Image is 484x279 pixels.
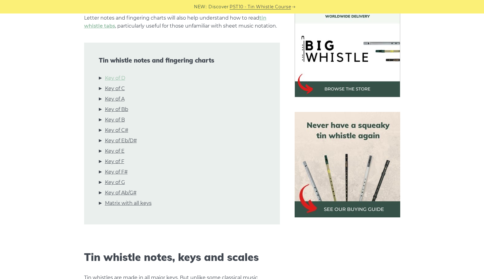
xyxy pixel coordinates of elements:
[194,3,207,10] span: NEW:
[105,199,152,207] a: Matrix with all keys
[105,126,128,134] a: Key of C#
[105,95,125,103] a: Key of A
[105,168,128,176] a: Key of F#
[105,85,125,93] a: Key of C
[105,105,128,113] a: Key of Bb
[105,74,125,82] a: Key of D
[105,189,137,197] a: Key of Ab/G#
[105,158,124,166] a: Key of F
[208,3,229,10] span: Discover
[105,137,137,145] a: Key of Eb/D#
[99,57,265,64] span: Tin whistle notes and fingering charts
[295,112,400,217] img: tin whistle buying guide
[230,3,291,10] a: PST10 - Tin Whistle Course
[105,116,125,124] a: Key of B
[105,178,125,186] a: Key of G
[105,147,125,155] a: Key of E
[84,251,280,264] h2: Tin whistle notes, keys and scales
